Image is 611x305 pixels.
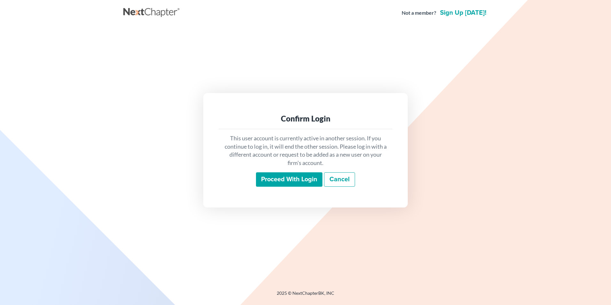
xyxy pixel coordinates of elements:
div: Confirm Login [224,113,387,124]
p: This user account is currently active in another session. If you continue to log in, it will end ... [224,134,387,167]
a: Sign up [DATE]! [439,10,488,16]
input: Proceed with login [256,172,322,187]
strong: Not a member? [402,9,436,17]
a: Cancel [324,172,355,187]
div: 2025 © NextChapterBK, INC [123,290,488,301]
